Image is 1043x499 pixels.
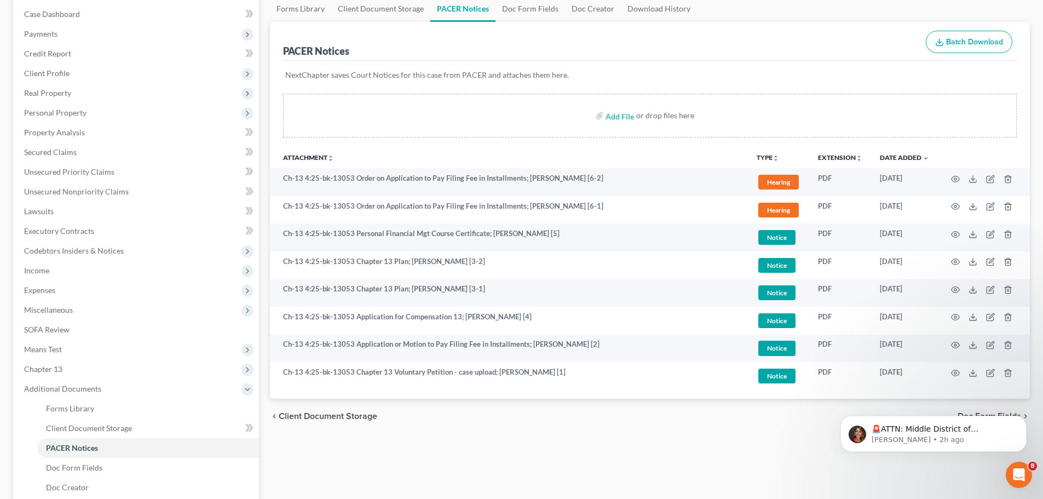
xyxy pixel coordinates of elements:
span: PACER Notices [46,443,98,452]
span: Lawsuits [24,207,54,216]
span: Batch Download [946,37,1003,47]
td: PDF [809,168,871,196]
i: unfold_more [773,155,779,162]
a: Notice [757,256,800,274]
span: Hearing [758,175,799,190]
iframe: Intercom live chat [1006,462,1032,488]
div: PACER Notices [283,44,349,58]
a: Executory Contracts [15,221,259,241]
span: Payments [24,29,57,38]
td: Ch-13 4:25-bk-13053 Chapter 13 Plan; [PERSON_NAME] [3-1] [270,279,748,307]
a: SOFA Review [15,320,259,340]
td: Ch-13 4:25-bk-13053 Order on Application to Pay Filing Fee in Installments; [PERSON_NAME] [6-2] [270,168,748,196]
span: Client Profile [24,68,70,78]
td: Ch-13 4:25-bk-13053 Order on Application to Pay Filing Fee in Installments; [PERSON_NAME] [6-1] [270,196,748,224]
span: Expenses [24,285,55,295]
iframe: Intercom notifications message [824,393,1043,469]
td: Ch-13 4:25-bk-13053 Chapter 13 Plan; [PERSON_NAME] [3-2] [270,251,748,279]
span: Client Document Storage [46,423,132,433]
td: PDF [809,279,871,307]
td: Ch-13 4:25-bk-13053 Personal Financial Mgt Course Certificate; [PERSON_NAME] [5] [270,223,748,251]
span: Unsecured Priority Claims [24,167,114,176]
i: unfold_more [327,155,334,162]
span: Notice [758,341,796,355]
span: Miscellaneous [24,305,73,314]
a: Case Dashboard [15,4,259,24]
td: [DATE] [871,168,938,196]
span: Unsecured Nonpriority Claims [24,187,129,196]
a: Date Added expand_more [880,153,929,162]
a: Client Document Storage [37,418,259,438]
a: Notice [757,312,800,330]
a: Forms Library [37,399,259,418]
span: Notice [758,285,796,300]
td: PDF [809,251,871,279]
td: PDF [809,335,871,363]
td: PDF [809,196,871,224]
a: Doc Form Fields [37,458,259,478]
a: Hearing [757,173,800,191]
a: Lawsuits [15,202,259,221]
a: Unsecured Nonpriority Claims [15,182,259,202]
td: [DATE] [871,251,938,279]
span: Notice [758,230,796,245]
button: TYPEunfold_more [757,154,779,162]
span: Executory Contracts [24,226,94,236]
td: PDF [809,307,871,335]
a: Notice [757,339,800,357]
span: Personal Property [24,108,87,117]
td: [DATE] [871,223,938,251]
span: 8 [1028,462,1037,471]
a: Notice [757,284,800,302]
span: Notice [758,313,796,328]
div: or drop files here [636,110,694,121]
a: Extensionunfold_more [818,153,862,162]
td: PDF [809,223,871,251]
a: Notice [757,367,800,385]
a: PACER Notices [37,438,259,458]
button: chevron_left Client Document Storage [270,412,377,421]
td: Ch-13 4:25-bk-13053 Application for Compensation 13; [PERSON_NAME] [4] [270,307,748,335]
span: Doc Form Fields [46,463,102,472]
a: Notice [757,228,800,246]
i: chevron_left [270,412,279,421]
span: Client Document Storage [279,412,377,421]
span: Additional Documents [24,384,101,393]
span: Hearing [758,203,799,217]
span: Forms Library [46,404,94,413]
span: Means Test [24,345,62,354]
p: NextChapter saves Court Notices for this case from PACER and attaches them here. [285,70,1015,81]
td: [DATE] [871,196,938,224]
span: Income [24,266,49,275]
td: [DATE] [871,279,938,307]
a: Property Analysis [15,123,259,142]
span: Real Property [24,88,71,97]
a: Doc Creator [37,478,259,497]
button: Batch Download [926,31,1012,54]
span: Property Analysis [24,128,85,137]
span: Doc Creator [46,483,89,492]
span: Credit Report [24,49,71,58]
a: Credit Report [15,44,259,64]
i: expand_more [923,155,929,162]
span: Notice [758,369,796,383]
td: Ch-13 4:25-bk-13053 Chapter 13 Voluntary Petition - case upload; [PERSON_NAME] [1] [270,362,748,390]
span: Chapter 13 [24,364,62,374]
td: PDF [809,362,871,390]
a: Unsecured Priority Claims [15,162,259,182]
td: Ch-13 4:25-bk-13053 Application or Motion to Pay Filing Fee in Installments; [PERSON_NAME] [2] [270,335,748,363]
td: [DATE] [871,362,938,390]
td: [DATE] [871,335,938,363]
span: Secured Claims [24,147,77,157]
i: unfold_more [856,155,862,162]
a: Attachmentunfold_more [283,153,334,162]
span: Case Dashboard [24,9,80,19]
a: Secured Claims [15,142,259,162]
td: [DATE] [871,307,938,335]
a: Hearing [757,201,800,219]
span: Codebtors Insiders & Notices [24,246,124,255]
